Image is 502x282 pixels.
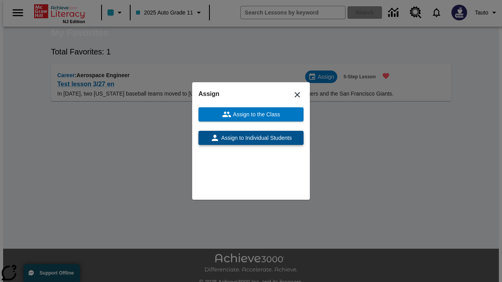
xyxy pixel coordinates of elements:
button: Assign to Individual Students [198,131,304,145]
span: Assign to Individual Students [220,134,292,142]
span: Assign to the Class [231,110,280,119]
button: Assign to the Class [198,107,304,121]
h6: Assign [198,89,304,99]
button: Close [288,85,307,104]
